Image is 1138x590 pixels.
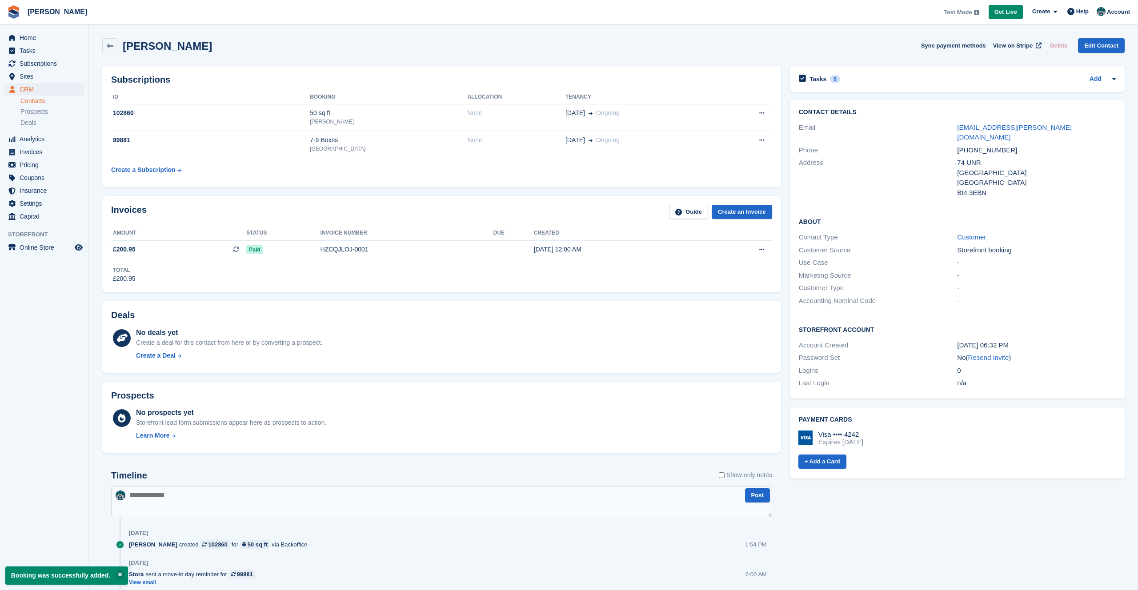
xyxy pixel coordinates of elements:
a: menu [4,146,84,158]
th: ID [111,90,310,104]
span: £200.95 [113,245,136,254]
p: Booking was successfully added. [5,566,128,585]
a: menu [4,83,84,96]
span: Stora [129,570,144,578]
div: Last Login [799,378,958,388]
img: icon-info-grey-7440780725fd019a000dd9b08b2336e03edf1995a4989e88bcd33f0948082b44.svg [974,10,979,15]
span: Get Live [994,8,1017,16]
th: Status [246,226,320,240]
a: menu [4,32,84,44]
div: Marketing Source [799,271,958,281]
div: £200.95 [113,274,136,283]
a: [EMAIL_ADDRESS][PERSON_NAME][DOMAIN_NAME] [957,124,1072,141]
div: Email [799,123,958,143]
span: Paid [246,245,263,254]
h2: Payment cards [799,416,1116,423]
a: menu [4,57,84,70]
div: 102860 [208,540,227,549]
a: Resend Invite [968,354,1009,361]
div: 102860 [111,108,310,118]
div: Customer Type [799,283,958,293]
span: Ongoing [596,109,620,116]
div: created for via Backoffice [129,540,312,549]
span: [DATE] [565,136,585,145]
a: menu [4,70,84,83]
div: 74 UNR [957,158,1116,168]
div: Customer Source [799,245,958,255]
h2: Timeline [111,470,147,481]
div: 6:00 AM [745,570,767,578]
a: Add [1090,74,1102,84]
div: [DATE] 12:00 AM [534,245,705,254]
span: Ongoing [596,136,620,144]
div: Expires [DATE] [818,438,863,446]
span: CRM [20,83,73,96]
div: 7-9 Boxes [310,136,467,145]
div: None [467,108,565,118]
span: [DATE] [565,108,585,118]
a: Create a Deal [136,351,322,360]
div: Create a Deal [136,351,176,360]
a: 50 sq ft [240,540,270,549]
div: - [957,283,1116,293]
div: None [467,136,565,145]
a: Customer [957,233,986,241]
div: Total [113,266,136,274]
span: Create [1032,7,1050,16]
div: Use Case [799,258,958,268]
a: Guide [669,205,708,219]
a: Prospects [20,107,84,116]
img: David Hughes [116,490,125,500]
a: menu [4,197,84,210]
span: Pricing [20,159,73,171]
a: menu [4,184,84,197]
div: Account Created [799,340,958,351]
h2: About [799,217,1116,226]
span: Settings [20,197,73,210]
div: Phone [799,145,958,155]
button: Sync payment methods [921,38,986,53]
a: Create an Invoice [712,205,772,219]
span: Subscriptions [20,57,73,70]
div: 99881 [111,136,310,145]
span: Help [1076,7,1089,16]
a: menu [4,44,84,57]
a: menu [4,210,84,223]
th: Due [493,226,534,240]
span: Prospects [20,108,48,116]
a: Get Live [989,5,1023,20]
div: Learn More [136,431,169,440]
span: ( ) [966,354,1011,361]
a: 102860 [200,540,229,549]
span: Capital [20,210,73,223]
h2: Prospects [111,391,154,401]
div: - [957,258,1116,268]
div: - [957,271,1116,281]
h2: Tasks [809,75,827,83]
a: Edit Contact [1078,38,1125,53]
a: Contacts [20,97,84,105]
span: Sites [20,70,73,83]
div: Storefront lead form submissions appear here as prospects to action. [136,418,326,427]
div: [DATE] [129,559,148,566]
span: Deals [20,119,36,127]
a: 99881 [229,570,255,578]
button: Post [745,488,770,503]
h2: Contact Details [799,109,1116,116]
a: Create a Subscription [111,162,181,178]
div: Bt4 3EBN [957,188,1116,198]
span: Coupons [20,171,73,184]
a: Deals [20,118,84,128]
img: David Hughes [1097,7,1106,16]
div: Create a Subscription [111,165,176,175]
a: [PERSON_NAME] [24,4,91,19]
div: No deals yet [136,327,322,338]
div: 1:54 PM [745,540,766,549]
a: Learn More [136,431,326,440]
span: [PERSON_NAME] [129,540,177,549]
div: 0 [957,366,1116,376]
div: [GEOGRAPHIC_DATA] [957,178,1116,188]
div: Contact Type [799,232,958,243]
h2: Invoices [111,205,147,219]
th: Created [534,226,705,240]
